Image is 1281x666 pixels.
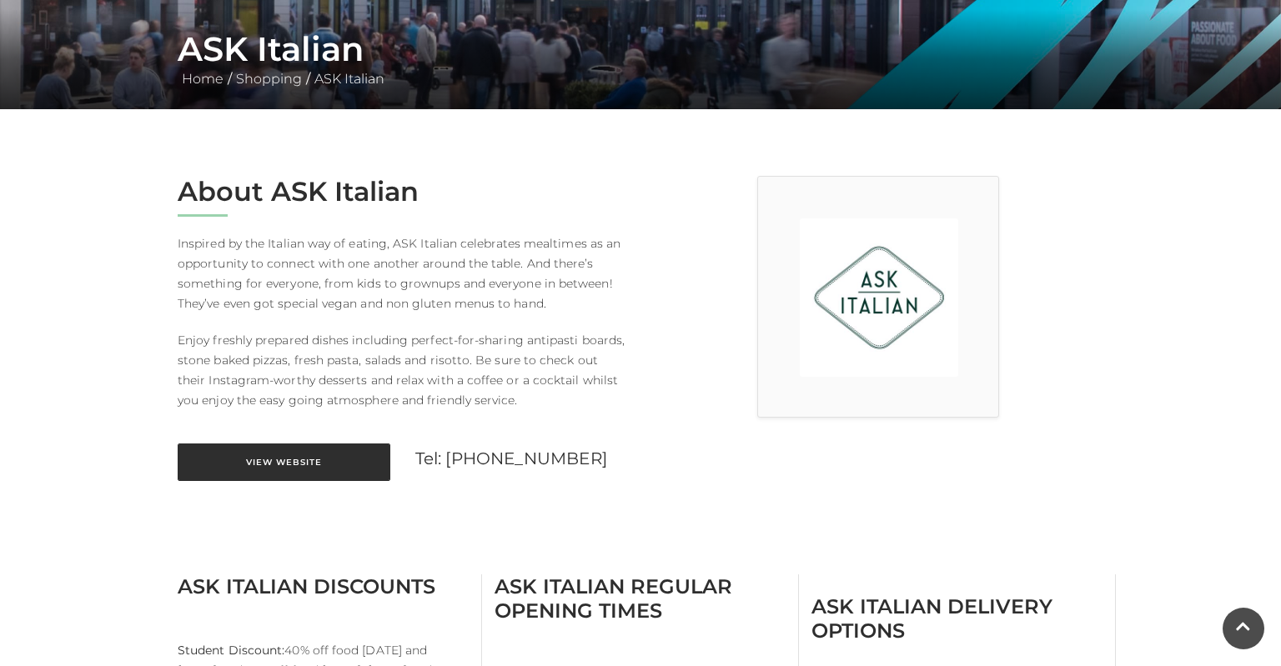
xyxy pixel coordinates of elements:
[310,71,389,87] a: ASK Italian
[178,643,284,658] strong: Student Discount:
[415,448,607,468] a: Tel: [PHONE_NUMBER]
[165,29,1116,89] div: / /
[178,233,628,313] p: Inspired by the Italian way of eating, ASK Italian celebrates mealtimes as an opportunity to conn...
[178,443,390,481] a: View Website
[178,330,628,410] p: Enjoy freshly prepared dishes including perfect-for-sharing antipasti boards, stone baked pizzas,...
[495,574,786,623] h3: ASK Italian Regular Opening Times
[178,71,228,87] a: Home
[178,176,628,208] h2: About ASK Italian
[232,71,306,87] a: Shopping
[178,29,1103,69] h1: ASK Italian
[811,594,1103,643] h3: ASK Italian Delivery Options
[178,574,469,598] h3: ASK Italian Discounts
